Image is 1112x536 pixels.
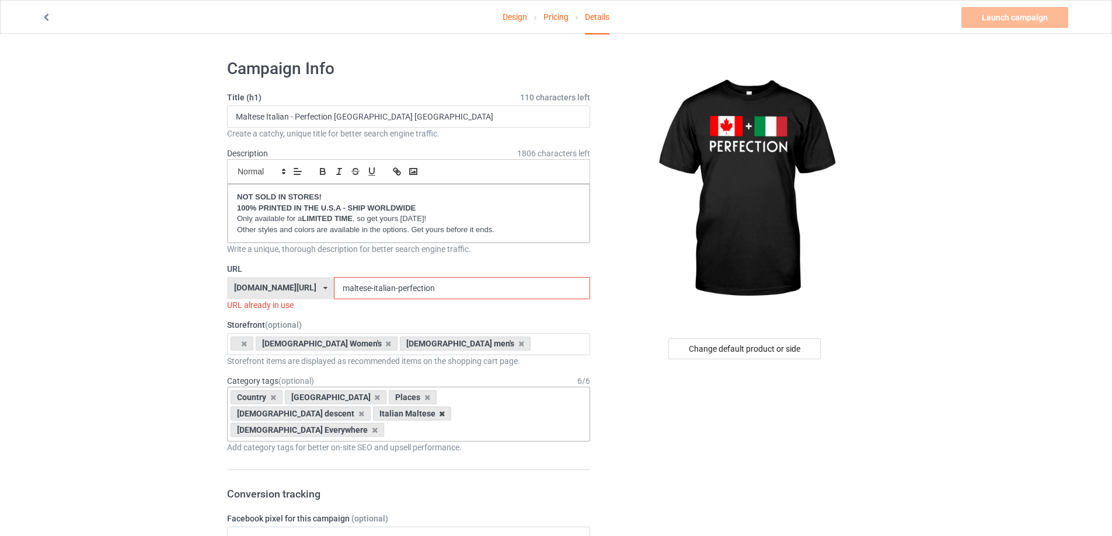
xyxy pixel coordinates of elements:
span: (optional) [265,320,302,330]
div: [DOMAIN_NAME][URL] [234,283,316,292]
a: Design [503,1,527,33]
div: Details [585,1,609,34]
p: Only available for a , so get yours [DATE]! [237,213,580,225]
div: [DEMOGRAPHIC_DATA] Everywhere [231,423,384,437]
div: Places [389,390,437,404]
div: [DEMOGRAPHIC_DATA] descent [231,407,371,421]
label: Storefront [227,319,590,331]
label: Category tags [227,375,314,387]
div: Write a unique, thorough description for better search engine traffic. [227,243,590,255]
div: [GEOGRAPHIC_DATA] [285,390,387,404]
span: (optional) [278,376,314,386]
label: Description [227,149,268,158]
div: URL already in use [227,299,590,311]
p: Other styles and colors are available in the options. Get yours before it ends. [237,225,580,236]
div: Add category tags for better on-site SEO and upsell performance. [227,442,590,453]
a: Pricing [543,1,569,33]
div: [DEMOGRAPHIC_DATA] Women's [256,337,398,351]
strong: LIMITED TIME [302,214,353,223]
div: Italian Maltese [373,407,452,421]
span: 1806 characters left [517,148,590,159]
label: URL [227,263,590,275]
div: Storefront items are displayed as recommended items on the shopping cart page. [227,355,590,367]
span: (optional) [351,514,388,523]
label: Facebook pixel for this campaign [227,513,590,524]
strong: NOT SOLD IN STORES! [237,192,322,201]
h1: Campaign Info [227,58,590,79]
label: Title (h1) [227,92,590,103]
span: 110 characters left [520,92,590,103]
div: 6 / 6 [577,375,590,387]
h3: Conversion tracking [227,487,590,500]
div: Country [231,390,283,404]
div: Change default product or side [668,338,821,359]
strong: 100% PRINTED IN THE U.S.A - SHIP WORLDWIDE [237,204,416,212]
div: Create a catchy, unique title for better search engine traffic. [227,128,590,139]
div: [DEMOGRAPHIC_DATA] men's [400,337,531,351]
